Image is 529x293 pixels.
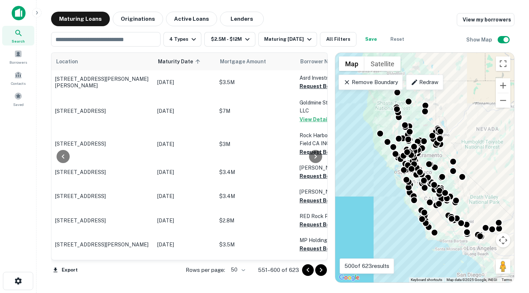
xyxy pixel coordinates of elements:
[157,192,212,200] p: [DATE]
[219,140,292,148] p: $3M
[11,80,26,86] span: Contacts
[12,38,25,44] span: Search
[13,102,24,107] span: Saved
[51,12,110,26] button: Maturing Loans
[302,264,314,276] button: Go to previous page
[51,53,154,70] th: Location
[315,264,327,276] button: Go to next page
[411,277,442,282] button: Keyboard shortcuts
[296,53,376,70] th: Borrower Name
[300,57,339,66] span: Borrower Name
[300,236,372,244] p: MP Holdings LLC
[364,56,401,71] button: Show satellite imagery
[411,78,438,87] p: Redraw
[154,53,216,70] th: Maturity Date
[157,107,212,115] p: [DATE]
[113,12,163,26] button: Originations
[158,57,202,66] span: Maturity Date
[219,168,292,176] p: $3.4M
[219,78,292,86] p: $3.5M
[220,57,275,66] span: Mortgage Amount
[204,32,255,47] button: $2.5M - $12M
[496,93,510,108] button: Zoom out
[300,244,359,253] button: Request Borrower Info
[493,235,529,270] iframe: Chat Widget
[300,212,372,220] p: RED Rock Properties LLC
[55,108,150,114] p: [STREET_ADDRESS]
[300,148,359,157] button: Request Borrower Info
[157,78,212,86] p: [DATE]
[186,266,225,274] p: Rows per page:
[228,265,246,275] div: 50
[157,241,212,249] p: [DATE]
[300,115,332,124] button: View Details
[300,188,372,196] p: [PERSON_NAME]
[12,6,26,20] img: capitalize-icon.png
[220,12,264,26] button: Lenders
[258,266,299,274] p: 551–600 of 623
[55,140,150,147] p: [STREET_ADDRESS]
[264,35,314,44] div: Maturing [DATE]
[300,131,372,147] p: Rock Harbor CHR Of Bakers Field CA INC
[166,12,217,26] button: Active Loans
[339,56,364,71] button: Show street map
[300,220,359,229] button: Request Borrower Info
[300,164,372,172] p: [PERSON_NAME]
[344,262,389,270] p: 500 of 623 results
[55,76,150,89] p: [STREET_ADDRESS][PERSON_NAME][PERSON_NAME]
[157,140,212,148] p: [DATE]
[359,32,383,47] button: Save your search to get updates of matches that match your search criteria.
[496,233,510,248] button: Map camera controls
[55,169,150,175] p: [STREET_ADDRESS]
[2,26,34,45] a: Search
[337,273,361,282] a: Open this area in Google Maps (opens a new window)
[157,168,212,176] p: [DATE]
[496,56,510,71] button: Toggle fullscreen view
[2,89,34,109] a: Saved
[300,196,359,205] button: Request Borrower Info
[320,32,356,47] button: All Filters
[457,13,514,26] a: View my borrowers
[466,36,493,44] h6: Show Map
[2,47,34,67] a: Borrowers
[335,53,514,282] div: 0
[447,278,497,282] span: Map data ©2025 Google, INEGI
[258,32,317,47] button: Maturing [DATE]
[219,192,292,200] p: $3.4M
[55,241,150,248] p: [STREET_ADDRESS][PERSON_NAME]
[300,82,359,91] button: Request Borrower Info
[219,217,292,225] p: $2.8M
[9,59,27,65] span: Borrowers
[216,53,296,70] th: Mortgage Amount
[502,278,512,282] a: Terms
[163,32,201,47] button: 4 Types
[300,99,372,115] p: Goldmine Storage Enterprises LLC
[337,273,361,282] img: Google
[51,265,80,276] button: Export
[2,68,34,88] a: Contacts
[386,32,409,47] button: Reset
[496,78,510,93] button: Zoom in
[343,78,398,87] p: Remove Boundary
[219,107,292,115] p: $7M
[300,172,359,181] button: Request Borrower Info
[157,217,212,225] p: [DATE]
[55,193,150,199] p: [STREET_ADDRESS]
[55,217,150,224] p: [STREET_ADDRESS]
[219,241,292,249] p: $3.5M
[300,74,372,82] p: Asrd Investments LLC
